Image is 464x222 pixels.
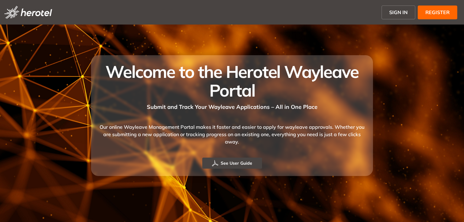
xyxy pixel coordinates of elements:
[98,111,366,158] div: Our online Wayleave Management Portal makes it faster and easier to apply for wayleave approvals....
[418,6,457,19] button: REGISTER
[389,9,408,16] span: SIGN IN
[221,160,252,166] span: See User Guide
[382,6,415,19] button: SIGN IN
[425,9,450,16] span: REGISTER
[4,6,52,19] img: logo
[98,100,366,111] div: Submit and Track Your Wayleave Applications – All in One Place
[202,158,262,169] button: See User Guide
[105,61,358,101] span: Welcome to the Herotel Wayleave Portal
